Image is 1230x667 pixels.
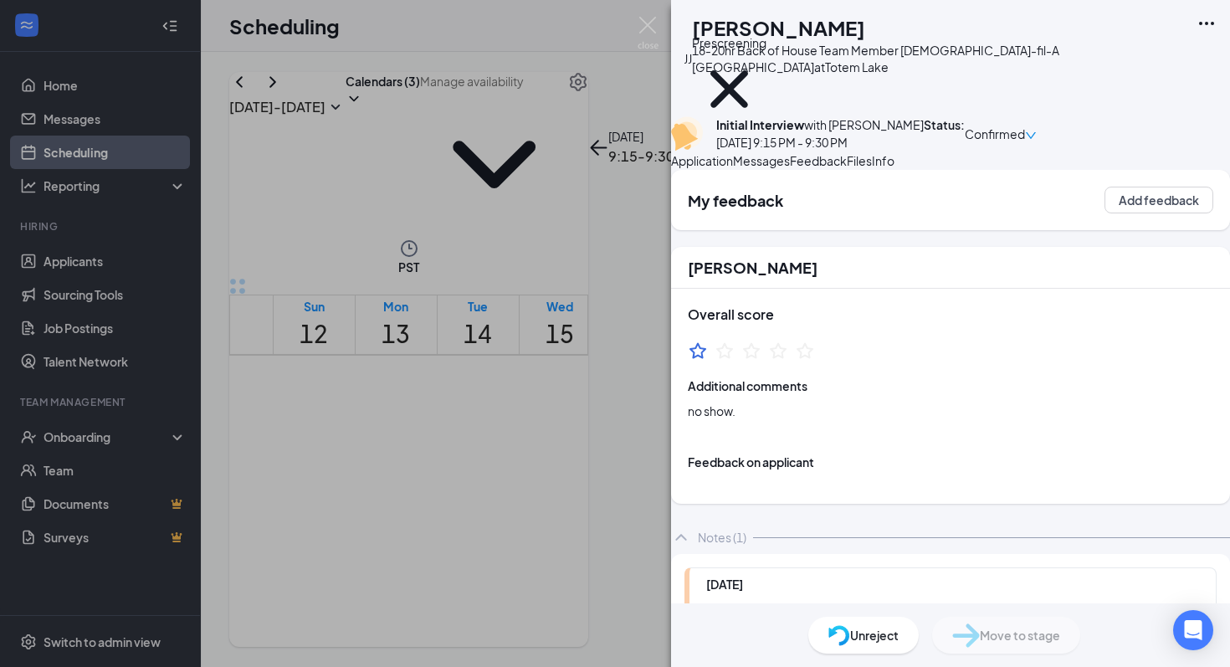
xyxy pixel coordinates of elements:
div: 18-20hr Back of House Team Member [DEMOGRAPHIC_DATA]-fil-A [GEOGRAPHIC_DATA] at Totem Lake [692,42,1197,75]
span: Messages [733,153,790,168]
span: Application [671,153,733,168]
svg: StarBorder [688,341,708,361]
span: Prescreening [692,35,766,50]
svg: Ellipses [1197,13,1217,33]
span: Confirmed [965,125,1025,143]
span: [DATE] [706,577,743,592]
svg: Cross [692,52,766,126]
button: Add feedback [1104,187,1213,213]
svg: StarBorder [768,341,788,361]
span: Files [847,153,872,168]
span: Info [872,153,894,168]
div: with [PERSON_NAME] [716,116,924,133]
div: Open Intercom Messenger [1173,610,1213,650]
div: Notes (1) [698,529,746,546]
svg: StarBorder [795,341,815,361]
h2: [PERSON_NAME] [688,257,817,278]
svg: StarBorder [741,341,761,361]
h2: My feedback [688,190,783,211]
h1: [PERSON_NAME] [692,13,865,42]
span: down [1025,130,1037,141]
span: no show. [688,402,1213,420]
svg: ChevronUp [671,527,691,547]
span: Move to stage [980,626,1060,644]
div: Feedback on applicant [688,454,814,470]
div: JJ [684,49,692,68]
span: Additional comments [688,377,1213,395]
span: Unreject [850,626,899,644]
div: [DATE] 9:15 PM - 9:30 PM [716,133,924,151]
div: Status : [924,116,965,151]
h3: Overall score [688,305,1213,324]
span: Feedback [790,153,847,168]
svg: StarBorder [715,341,735,361]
